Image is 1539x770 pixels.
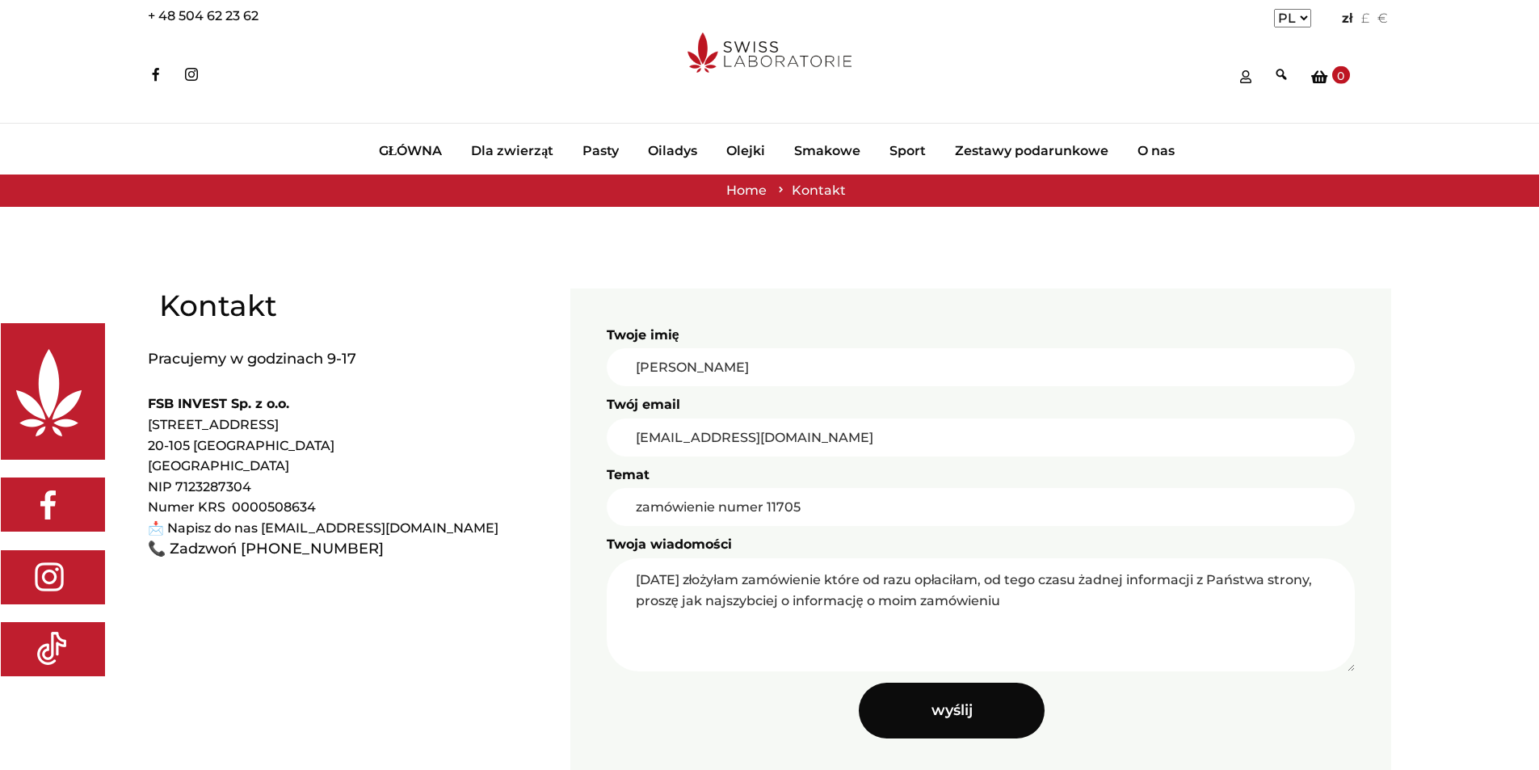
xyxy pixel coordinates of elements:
[148,456,546,477] div: [GEOGRAPHIC_DATA]
[780,143,875,163] a: Smakowe
[456,143,568,163] a: Dla zwierząt
[379,143,443,159] span: GŁÓWNA
[633,143,712,163] a: Oiladys
[889,143,926,159] span: Sport
[955,143,1108,159] span: Zestawy podarunkowe
[607,534,1356,677] label: Twoja wiadomości
[875,143,940,163] a: Sport
[148,539,546,560] p: 📞 Zadzwoń [PHONE_NUMBER]
[148,518,546,539] div: 📩 Napisz do nas [EMAIL_ADDRESS][DOMAIN_NAME]
[859,683,1045,738] input: Wyślij
[940,143,1123,163] a: Zestawy podarunkowe
[1123,143,1175,163] a: O nas
[607,488,1356,526] input: Temat
[1361,11,1369,26] a: £
[148,497,546,518] div: Numer KRS 0000508634
[1332,66,1350,84] span: 0
[648,143,697,159] span: Oiladys
[148,414,546,456] div: [STREET_ADDRESS] 20-105 [GEOGRAPHIC_DATA]
[607,394,1356,460] label: Twój email
[607,348,1356,386] input: Twoje imię
[607,465,1356,530] label: Temat
[712,143,780,163] a: Olejki
[148,477,546,498] div: NIP 7123287304
[148,349,546,370] p: Pracujemy w godzinach 9-17
[607,325,1356,390] label: Twoje imię
[568,143,633,163] a: Pasty
[148,396,289,411] strong: FSB INVEST Sp. z o.o.
[726,143,765,159] span: Olejki
[688,32,851,73] img: swisslaboratorie.eu
[148,4,770,28] div: + 48 504 62 23 62
[1311,68,1350,89] a: 0
[726,183,767,198] a: Home
[794,143,860,159] span: Smakowe
[582,143,619,159] span: Pasty
[364,143,457,163] a: GŁÓWNA
[159,288,535,323] h3: Kontakt
[607,558,1356,671] textarea: Twoja wiadomości
[471,143,553,159] span: Dla zwierząt
[1342,11,1352,26] a: zł
[607,419,1356,457] input: Twój email
[1377,11,1388,26] a: €
[792,183,846,198] span: Kontakt
[1137,143,1175,159] span: O nas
